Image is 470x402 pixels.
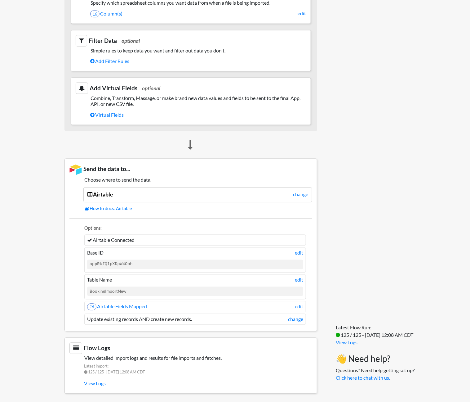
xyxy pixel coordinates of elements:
[288,316,303,323] a: change
[69,164,82,176] img: Airtable
[336,339,357,345] a: View Logs
[90,110,306,120] a: Virtual Fields
[76,83,306,94] h3: Add Virtual Fields
[295,303,303,310] a: edit
[90,8,306,19] a: 16Column(s)
[87,287,303,296] div: BookingImportNew
[87,304,147,309] a: 16Airtable Fields Mapped
[90,11,100,17] span: 16
[122,38,140,44] span: optional
[69,355,312,361] h5: View detailed import logs and results for file imports and fetches.
[142,85,160,92] span: optional
[336,375,390,381] a: Click here to chat with us.
[69,343,312,354] h3: Flow Logs
[84,314,306,325] li: Update existing records AND create new records.
[87,304,96,310] span: 16
[69,164,312,176] h3: Send the data to...
[84,378,312,389] a: View Logs
[69,364,312,378] span: Latest import: 125 / 125 - [DATE] 12:08 AM CDT
[69,177,312,183] h5: Choose where to send the data.
[90,56,306,66] a: Add Filter Rules
[295,276,303,284] a: edit
[336,324,413,338] span: Latest Flow Run: 125 / 125 - [DATE] 12:08 AM CDT
[298,10,306,17] a: edit
[85,206,312,212] a: How to docs: Airtable
[87,192,113,198] a: Airtable
[295,249,303,257] a: edit
[76,95,306,107] h5: Combine, Transform, Massage, or make brand new data values and fields to be sent to the final App...
[336,367,415,382] p: Questions? Need help getting set up?
[439,371,463,395] iframe: Drift Widget Chat Controller
[293,191,308,198] a: change
[84,274,306,300] li: Table Name
[76,35,306,47] h3: Filter Data
[84,225,306,233] li: Options:
[336,354,415,364] h3: 👋 Need help?
[76,47,306,53] h5: Simple rules to keep data you want and filter out data you don't.
[84,247,306,273] li: Base ID
[84,235,306,246] li: Airtable Connected
[87,260,303,269] code: appRkfQlpXDpW4Obh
